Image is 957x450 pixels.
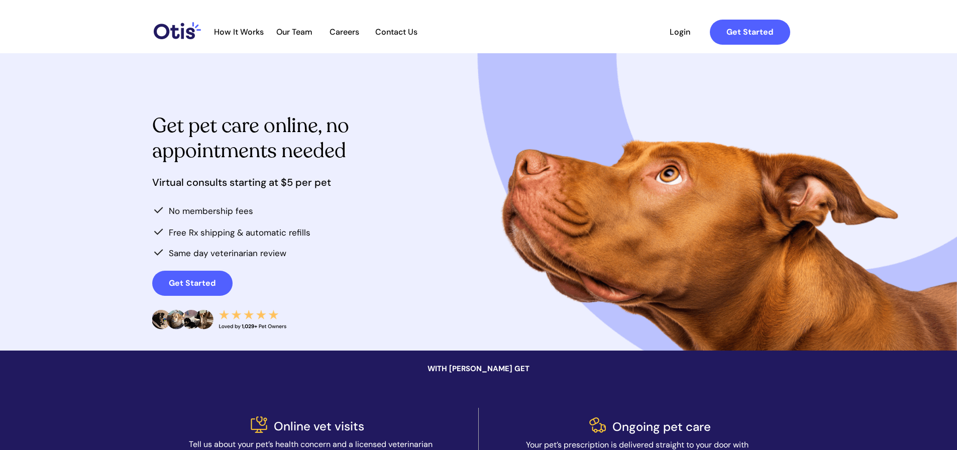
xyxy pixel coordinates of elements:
a: Our Team [270,27,319,37]
a: Contact Us [370,27,423,37]
strong: Get Started [726,27,773,37]
a: How It Works [209,27,269,37]
span: Get pet care online, no appointments needed [152,112,349,164]
a: Careers [320,27,369,37]
strong: Get Started [169,278,216,288]
a: Login [657,20,703,45]
span: Online vet visits [274,418,364,434]
a: Get Started [710,20,790,45]
a: Get Started [152,271,233,296]
span: Ongoing pet care [612,419,711,434]
span: Virtual consults starting at $5 per pet [152,176,331,189]
span: WITH [PERSON_NAME] GET [428,364,529,374]
span: Login [657,27,703,37]
span: No membership fees [169,205,253,216]
span: Same day veterinarian review [169,248,286,259]
span: Free Rx shipping & automatic refills [169,227,310,238]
